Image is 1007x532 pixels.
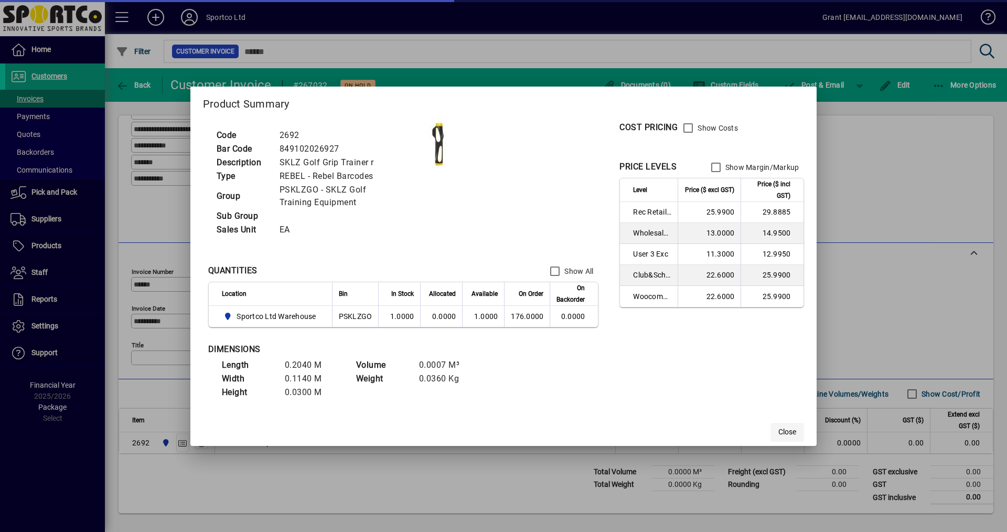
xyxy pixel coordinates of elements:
span: Woocommerce Retail [633,291,671,302]
label: Show Margin/Markup [723,162,799,173]
td: 0.0000 [420,306,462,327]
td: 0.0300 M [280,386,342,399]
span: Sportco Ltd Warehouse [222,310,320,323]
td: 12.9950 [741,244,804,265]
label: Show Costs [695,123,738,133]
td: Sales Unit [211,223,274,237]
td: Volume [351,358,414,372]
td: Sub Group [211,209,274,223]
div: COST PRICING [619,121,678,134]
span: Price ($ incl GST) [747,178,790,201]
button: Close [770,423,804,442]
td: 25.9900 [741,265,804,286]
span: Available [472,288,498,300]
label: Show All [562,266,593,276]
span: On Backorder [556,282,585,305]
td: Type [211,169,274,183]
span: In Stock [391,288,414,300]
td: 13.0000 [678,223,741,244]
td: SKLZ Golf Grip Trainer r [274,156,413,169]
span: On Order [519,288,543,300]
td: Code [211,129,274,142]
td: 22.6000 [678,265,741,286]
span: Level [633,184,647,196]
td: 25.9900 [678,202,741,223]
span: Location [222,288,247,300]
div: DIMENSIONS [208,343,470,356]
td: Bar Code [211,142,274,156]
span: 176.0000 [511,312,543,321]
span: Club&School Exc [633,270,671,280]
td: 0.0000 [550,306,598,327]
td: Width [217,372,280,386]
td: REBEL - Rebel Barcodes [274,169,413,183]
span: Rec Retail Inc [633,207,671,217]
td: 0.2040 M [280,358,342,372]
span: Wholesale Exc [633,228,671,238]
td: EA [274,223,413,237]
span: Price ($ excl GST) [685,184,734,196]
td: Weight [351,372,414,386]
span: Close [778,427,796,438]
td: 25.9900 [741,286,804,307]
td: 0.0007 M³ [414,358,477,372]
td: 0.1140 M [280,372,342,386]
span: Sportco Ltd Warehouse [237,311,316,322]
td: Group [211,183,274,209]
td: Description [211,156,274,169]
div: QUANTITIES [208,264,258,277]
td: 11.3000 [678,244,741,265]
span: Bin [339,288,348,300]
td: 22.6000 [678,286,741,307]
h2: Product Summary [190,87,817,117]
td: 14.9500 [741,223,804,244]
td: 1.0000 [378,306,420,327]
img: contain [413,118,465,170]
td: 0.0360 Kg [414,372,477,386]
td: 2692 [274,129,413,142]
span: Allocated [429,288,456,300]
td: PSKLZGO [332,306,379,327]
td: PSKLZGO - SKLZ Golf Training Equipment [274,183,413,209]
div: PRICE LEVELS [619,161,677,173]
td: 29.8885 [741,202,804,223]
td: Length [217,358,280,372]
td: 849102026927 [274,142,413,156]
span: User 3 Exc [633,249,671,259]
td: Height [217,386,280,399]
td: 1.0000 [462,306,504,327]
